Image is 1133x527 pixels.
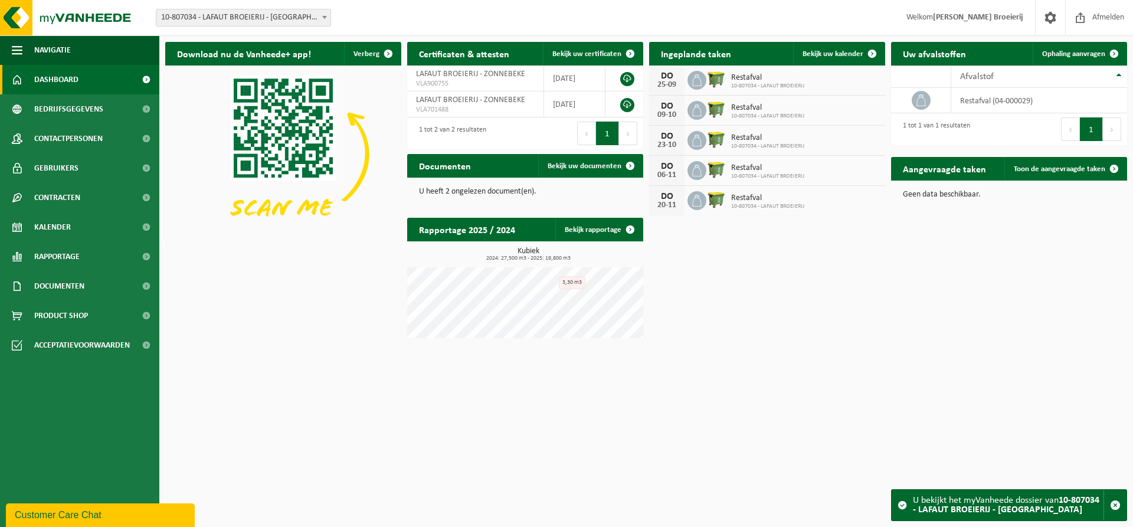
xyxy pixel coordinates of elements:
h2: Documenten [407,154,483,177]
span: Rapportage [34,242,80,271]
button: Previous [1061,117,1080,141]
span: LAFAUT BROEIERIJ - ZONNEBEKE [416,70,525,78]
span: 10-807034 - LAFAUT BROEIERIJ [731,113,804,120]
span: 2024: 27,500 m3 - 2025: 19,800 m3 [413,256,643,261]
span: 10-807034 - LAFAUT BROEIERIJ - ZONNEBEKE [156,9,330,26]
p: Geen data beschikbaar. [903,191,1115,199]
span: Kalender [34,212,71,242]
div: 09-10 [655,111,679,119]
span: 10-807034 - LAFAUT BROEIERIJ [731,83,804,90]
span: Verberg [353,50,379,58]
strong: 10-807034 - LAFAUT BROEIERIJ - [GEOGRAPHIC_DATA] [913,496,1099,515]
span: Restafval [731,133,804,143]
span: Dashboard [34,65,78,94]
p: U heeft 2 ongelezen document(en). [419,188,631,196]
h2: Rapportage 2025 / 2024 [407,218,527,241]
span: Gebruikers [34,153,78,183]
div: DO [655,71,679,81]
td: [DATE] [544,91,605,117]
h2: Ingeplande taken [649,42,743,65]
div: 1 tot 2 van 2 resultaten [413,120,486,146]
span: Restafval [731,73,804,83]
span: Bekijk uw documenten [548,162,621,170]
span: Contactpersonen [34,124,103,153]
h3: Kubiek [413,247,643,261]
img: WB-1100-HPE-GN-50 [706,159,726,179]
span: Afvalstof [960,72,994,81]
span: VLA900755 [416,79,535,89]
span: Bedrijfsgegevens [34,94,103,124]
h2: Uw afvalstoffen [891,42,978,65]
div: DO [655,162,679,171]
span: Ophaling aanvragen [1042,50,1105,58]
div: DO [655,192,679,201]
span: Restafval [731,163,804,173]
div: 23-10 [655,141,679,149]
h2: Aangevraagde taken [891,157,998,180]
img: Download de VHEPlus App [165,66,401,243]
button: 1 [596,122,619,145]
a: Bekijk uw certificaten [543,42,642,66]
img: WB-1100-HPE-GN-50 [706,129,726,149]
a: Bekijk rapportage [555,218,642,241]
span: LAFAUT BROEIERIJ - ZONNEBEKE [416,96,525,104]
div: 3,30 m3 [559,276,585,289]
span: Navigatie [34,35,71,65]
span: Documenten [34,271,84,301]
div: DO [655,132,679,141]
img: WB-1100-HPE-GN-50 [706,189,726,210]
span: 10-807034 - LAFAUT BROEIERIJ [731,203,804,210]
span: Restafval [731,194,804,203]
button: 1 [1080,117,1103,141]
div: DO [655,102,679,111]
a: Toon de aangevraagde taken [1004,157,1126,181]
strong: [PERSON_NAME] Broeierij [933,13,1023,22]
a: Bekijk uw documenten [538,154,642,178]
span: Toon de aangevraagde taken [1014,165,1105,173]
img: WB-1100-HPE-GN-50 [706,69,726,89]
span: VLA701488 [416,105,535,114]
div: 1 tot 1 van 1 resultaten [897,116,970,142]
span: Bekijk uw kalender [803,50,863,58]
span: Acceptatievoorwaarden [34,330,130,360]
iframe: chat widget [6,501,197,527]
span: Restafval [731,103,804,113]
td: [DATE] [544,66,605,91]
span: 10-807034 - LAFAUT BROEIERIJ [731,143,804,150]
img: WB-1100-HPE-GN-50 [706,99,726,119]
div: U bekijkt het myVanheede dossier van [913,490,1103,521]
span: Product Shop [34,301,88,330]
span: Contracten [34,183,80,212]
span: 10-807034 - LAFAUT BROEIERIJ [731,173,804,180]
button: Previous [577,122,596,145]
h2: Certificaten & attesten [407,42,521,65]
button: Next [619,122,637,145]
span: Bekijk uw certificaten [552,50,621,58]
h2: Download nu de Vanheede+ app! [165,42,323,65]
td: restafval (04-000029) [951,88,1127,113]
button: Verberg [344,42,400,66]
a: Ophaling aanvragen [1033,42,1126,66]
button: Next [1103,117,1121,141]
div: 20-11 [655,201,679,210]
span: 10-807034 - LAFAUT BROEIERIJ - ZONNEBEKE [156,9,331,27]
div: 25-09 [655,81,679,89]
a: Bekijk uw kalender [793,42,884,66]
div: 06-11 [655,171,679,179]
